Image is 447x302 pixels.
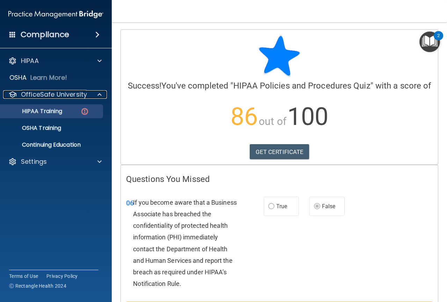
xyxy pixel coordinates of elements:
span: Ⓒ Rectangle Health 2024 [9,282,66,289]
a: OfficeSafe University [8,90,102,99]
img: blue-star-rounded.9d042014.png [258,35,300,77]
a: GET CERTIFICATE [250,144,309,160]
span: HIPAA Policies and Procedures Quiz [233,81,370,91]
h4: Questions You Missed [126,175,433,184]
p: OSHA [9,73,27,82]
input: False [314,204,320,209]
p: Learn More! [30,73,67,82]
span: 100 [287,102,328,131]
a: Privacy Policy [46,273,78,280]
h4: You've completed " " with a score of [126,81,433,90]
span: 86 [230,102,258,131]
span: 06 [126,199,134,207]
p: Settings [21,157,47,166]
a: Settings [8,157,102,166]
a: HIPAA [8,57,102,65]
p: HIPAA Training [5,108,62,115]
h4: Compliance [21,30,69,40]
iframe: Drift Widget Chat Controller [412,254,439,280]
p: OfficeSafe University [21,90,87,99]
input: True [268,204,274,209]
img: PMB logo [8,7,103,21]
p: Continuing Education [5,141,100,148]
span: False [322,203,336,210]
p: HIPAA [21,57,39,65]
a: Terms of Use [9,273,38,280]
div: 2 [437,36,440,45]
p: OSHA Training [5,125,61,132]
span: Success! [128,81,162,91]
span: True [276,203,287,210]
button: Open Resource Center, 2 new notifications [419,31,440,52]
img: danger-circle.6113f641.png [80,107,89,116]
span: If you become aware that a Business Associate has breached the confidentiality of protected healt... [133,199,237,288]
span: out of [259,115,286,127]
